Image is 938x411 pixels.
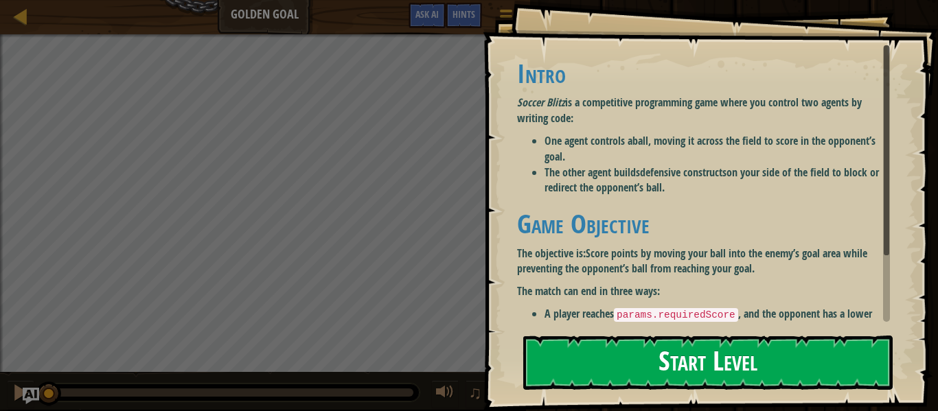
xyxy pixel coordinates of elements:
span: Ask AI [415,8,439,21]
span: Hints [453,8,475,21]
h1: Intro [517,59,890,88]
strong: defensive constructs [640,165,727,180]
p: The objective is: [517,246,890,277]
li: The other agent builds on your side of the field to block or redirect the opponent’s ball. [545,165,890,196]
li: A player reaches , and the opponent has a lower score. [545,306,890,338]
button: Ask AI [23,388,39,404]
button: ♫ [466,380,489,408]
strong: ball [632,133,648,148]
button: Ask AI [409,3,446,28]
h1: Game Objective [517,209,890,238]
p: is a competitive programming game where you control two agents by writing code: [517,95,890,126]
em: Soccer Blitz [517,95,565,110]
button: Adjust volume [431,380,459,408]
code: params.requiredScore [614,308,738,322]
strong: Score points by moving your ball into the enemy’s goal area while preventing the opponent’s ball ... [517,246,867,277]
li: One agent controls a , moving it across the field to score in the opponent’s goal. [545,133,890,165]
p: The match can end in three ways: [517,283,890,299]
button: Start Level [523,336,893,390]
button: Ctrl + P: Pause [7,380,34,408]
span: ♫ [468,382,482,403]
